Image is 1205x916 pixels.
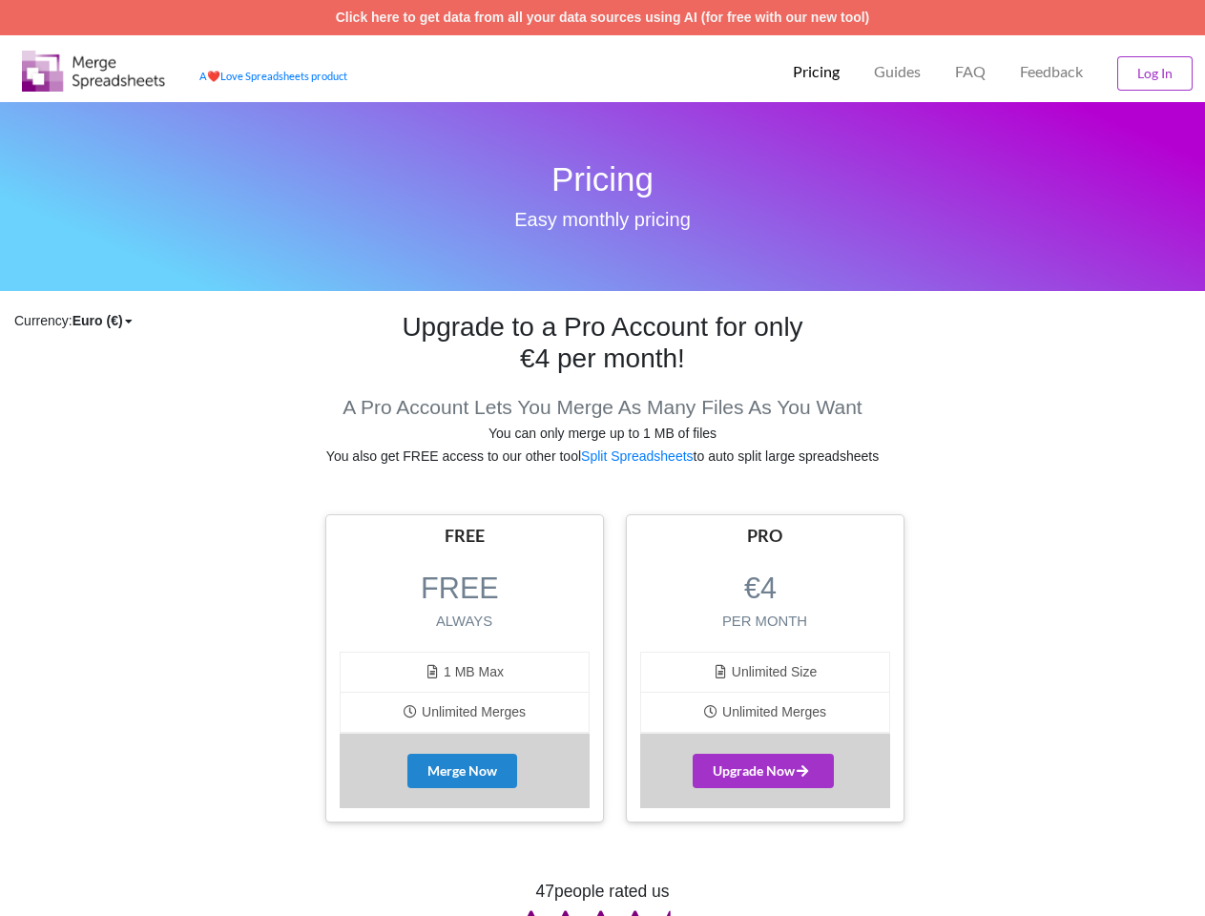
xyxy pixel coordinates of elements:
span: 1 MB Max [425,664,504,679]
div: FREE [340,525,590,547]
span: FREE [421,572,499,604]
a: AheartLove Spreadsheets product [199,70,347,82]
button: Merge Now [407,754,517,788]
span: Upgrade Now [713,762,814,779]
span: PER MONTH [640,611,890,632]
a: Split Spreadsheets [581,448,694,464]
div: PRO [640,525,890,547]
img: Logo.png [22,51,165,92]
a: Click here to get data from all your data sources using AI (for free with our new tool) [336,10,870,25]
p: Pricing [793,62,840,82]
p: Guides [874,62,921,82]
button: Upgrade Now [693,754,834,788]
span: ALWAYS [340,611,590,632]
span: Unlimited Merges [403,704,526,719]
p: FAQ [955,62,986,82]
button: Log In [1117,56,1193,91]
span: Unlimited Merges [703,704,826,719]
span: heart [207,70,220,82]
span: €4 [744,572,777,604]
h2: Upgrade to a Pro Account for only €4 per month! [402,311,803,375]
span: Unlimited Size [713,664,818,679]
div: Euro (€) [73,311,123,330]
p: Currency: [14,311,392,330]
span: Feedback [1020,64,1083,79]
